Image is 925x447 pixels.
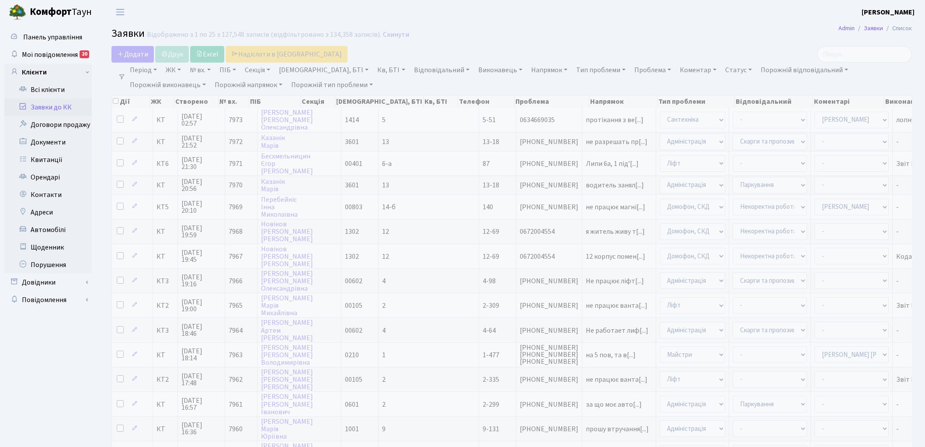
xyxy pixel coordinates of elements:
div: Відображено з 1 по 25 з 127,548 записів (відфільтровано з 134,358 записів). [147,31,381,39]
span: [DATE] 20:10 [181,200,221,214]
a: Додати [111,46,154,63]
span: КТ [156,116,174,123]
a: Тип проблеми [573,63,629,77]
span: не разрешать пр[...] [586,137,647,147]
span: 12-69 [483,227,499,236]
span: Заявки [111,26,145,41]
span: 7963 [229,350,243,360]
a: Квитанції [4,151,92,169]
a: Порушення [4,256,92,274]
span: 0601 [345,400,359,409]
span: 3601 [345,180,359,190]
nav: breadcrumb [825,19,925,38]
span: Липи 6а, 1 підʼ[...] [586,159,639,169]
a: Довідники [4,274,92,291]
th: Секція [301,95,335,108]
a: БесхмельницинЄгор[PERSON_NAME] [261,151,313,176]
span: 1-477 [483,350,499,360]
a: Виконавець [475,63,526,77]
a: ПеребейнісІннаМиколаївна [261,195,298,219]
span: [PHONE_NUMBER] [520,278,578,285]
th: Тип проблеми [657,95,735,108]
a: Панель управління [4,28,92,46]
span: 4-64 [483,326,496,335]
span: не працює ванта[...] [586,301,647,310]
a: Мої повідомлення20 [4,46,92,63]
span: 1302 [345,227,359,236]
span: Таун [30,5,92,20]
span: КТ [156,426,174,433]
span: [PHONE_NUMBER] [520,302,578,309]
span: [DATE] 16:57 [181,397,221,411]
a: Адреси [4,204,92,221]
th: Дії [112,95,150,108]
a: Порожній виконавець [126,77,209,92]
a: Період [126,63,160,77]
th: Напрямок [589,95,657,108]
span: 14-б [382,202,396,212]
a: [DEMOGRAPHIC_DATA], БТІ [275,63,372,77]
span: [PHONE_NUMBER] [520,204,578,211]
a: Орендарі [4,169,92,186]
span: КТ6 [156,160,174,167]
a: Порожній напрямок [211,77,286,92]
span: 9 [382,424,386,434]
span: 7964 [229,326,243,335]
a: Кв, БТІ [374,63,408,77]
span: [PHONE_NUMBER] [520,376,578,383]
span: КТ2 [156,376,174,383]
span: 1 [382,350,386,360]
span: 13-18 [483,137,499,147]
span: 13 [382,137,389,147]
span: 4 [382,276,386,286]
a: ЖК [162,63,184,77]
span: [DATE] 21:30 [181,156,221,170]
a: [PERSON_NAME][PERSON_NAME]Володимирівна [261,343,313,367]
span: не працює магні[...] [586,202,645,212]
span: 7965 [229,301,243,310]
input: Пошук... [817,46,912,63]
span: КТ3 [156,278,174,285]
span: Не працює ліфт[...] [586,276,644,286]
span: Додати [117,49,148,59]
a: Новіков[PERSON_NAME][PERSON_NAME] [261,219,313,244]
a: Admin [838,24,855,33]
span: 7968 [229,227,243,236]
span: 4-98 [483,276,496,286]
span: на 5 пов, та в[...] [586,350,636,360]
span: [DATE] 17:48 [181,373,221,387]
span: 5-51 [483,115,496,125]
a: [PERSON_NAME][PERSON_NAME][PERSON_NAME] [261,367,313,392]
span: [DATE] 19:59 [181,225,221,239]
span: 7960 [229,424,243,434]
a: Секція [241,63,274,77]
span: 4 [382,326,386,335]
a: [PERSON_NAME][PERSON_NAME]Олександрівна [261,269,313,293]
span: [DATE] 21:52 [181,135,221,149]
span: Мої повідомлення [22,50,78,60]
a: Коментар [676,63,720,77]
a: [PERSON_NAME][PERSON_NAME]Іванович [261,392,313,417]
a: Порожній тип проблеми [288,77,376,92]
span: за що моє авто[...] [586,400,642,409]
span: 7972 [229,137,243,147]
th: Кв, БТІ [424,95,458,108]
span: 00602 [345,326,362,335]
span: [DATE] 18:14 [181,348,221,362]
span: 140 [483,202,493,212]
span: 7970 [229,180,243,190]
span: 0672004554 [520,228,578,235]
span: 6-а [382,159,392,169]
a: ПІБ [216,63,240,77]
span: 1414 [345,115,359,125]
span: КТ2 [156,302,174,309]
span: 7966 [229,276,243,286]
span: 9-131 [483,424,499,434]
span: 0634669035 [520,116,578,123]
b: Комфорт [30,5,72,19]
span: 12 корпус помен[...] [586,252,645,261]
span: КТ [156,228,174,235]
span: протікання з ве[...] [586,115,643,125]
a: Автомобілі [4,221,92,239]
span: 2-299 [483,400,499,409]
